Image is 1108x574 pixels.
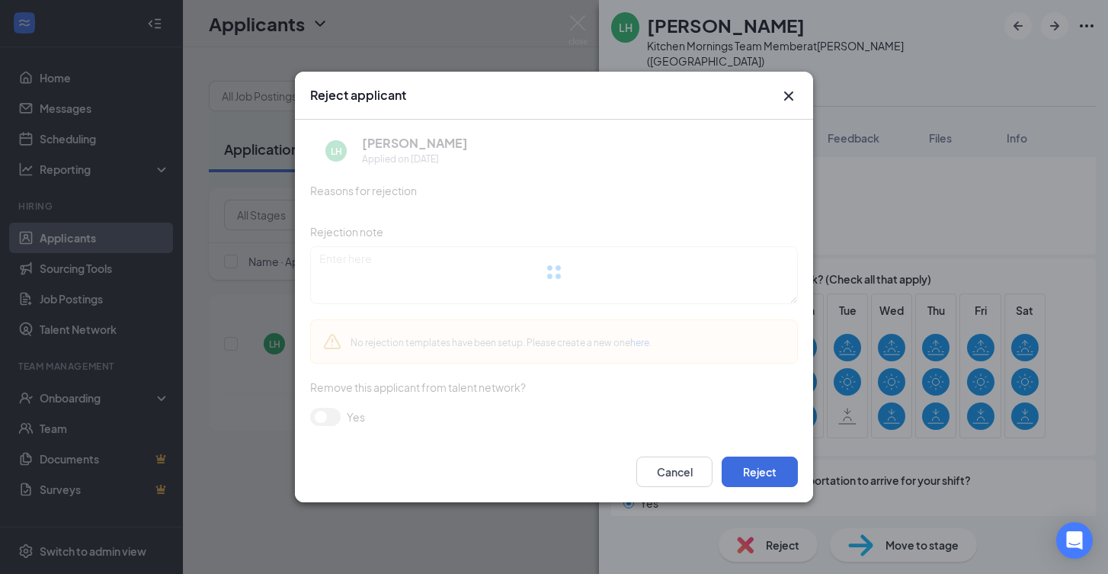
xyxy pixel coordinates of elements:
button: Cancel [636,457,713,487]
div: Open Intercom Messenger [1056,522,1093,559]
svg: Cross [780,87,798,105]
h3: Reject applicant [310,87,406,104]
button: Close [780,87,798,105]
button: Reject [722,457,798,487]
